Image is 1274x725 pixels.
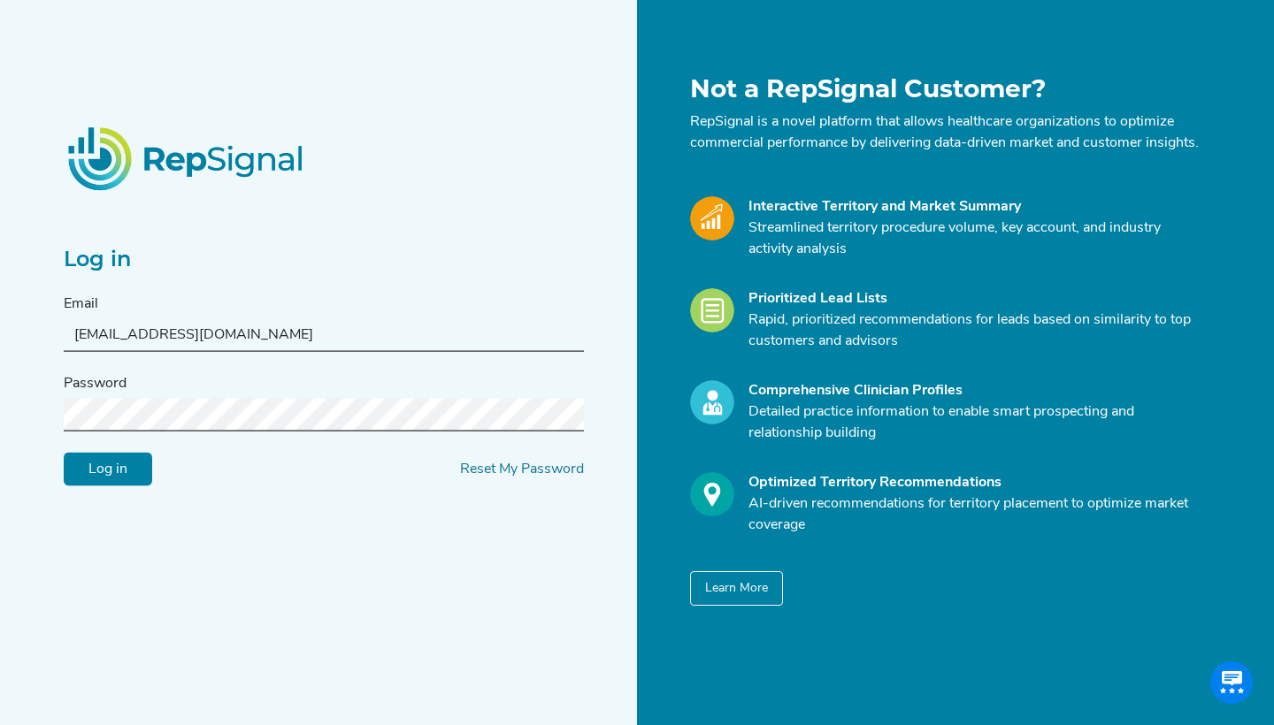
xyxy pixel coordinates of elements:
[748,288,1200,309] div: Prioritized Lead Lists
[690,380,734,424] img: Profile_Icon.739e2aba.svg
[748,380,1200,401] div: Comprehensive Clinician Profiles
[460,462,584,477] a: Reset My Password
[748,309,1200,352] p: Rapid, prioritized recommendations for leads based on similarity to top customers and advisors
[748,217,1200,260] p: Streamlined territory procedure volume, key account, and industry activity analysis
[690,111,1200,154] p: RepSignal is a novel platform that allows healthcare organizations to optimize commercial perform...
[64,294,98,315] label: Email
[748,493,1200,536] p: AI-driven recommendations for territory placement to optimize market coverage
[748,196,1200,217] div: Interactive Territory and Market Summary
[690,74,1200,104] h1: Not a RepSignal Customer?
[64,247,584,272] h2: Log in
[690,196,734,240] img: Market_Icon.a700a4ad.svg
[64,373,127,394] label: Password
[748,472,1200,493] div: Optimized Territory Recommendations
[46,105,327,211] img: RepSignalLogo.20539ed3.png
[64,453,152,486] input: Log in
[690,472,734,516] img: Optimize_Icon.261f85db.svg
[690,288,734,332] img: Leads_Icon.28e8c528.svg
[690,571,783,606] button: Learn More
[748,401,1200,444] p: Detailed practice information to enable smart prospecting and relationship building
